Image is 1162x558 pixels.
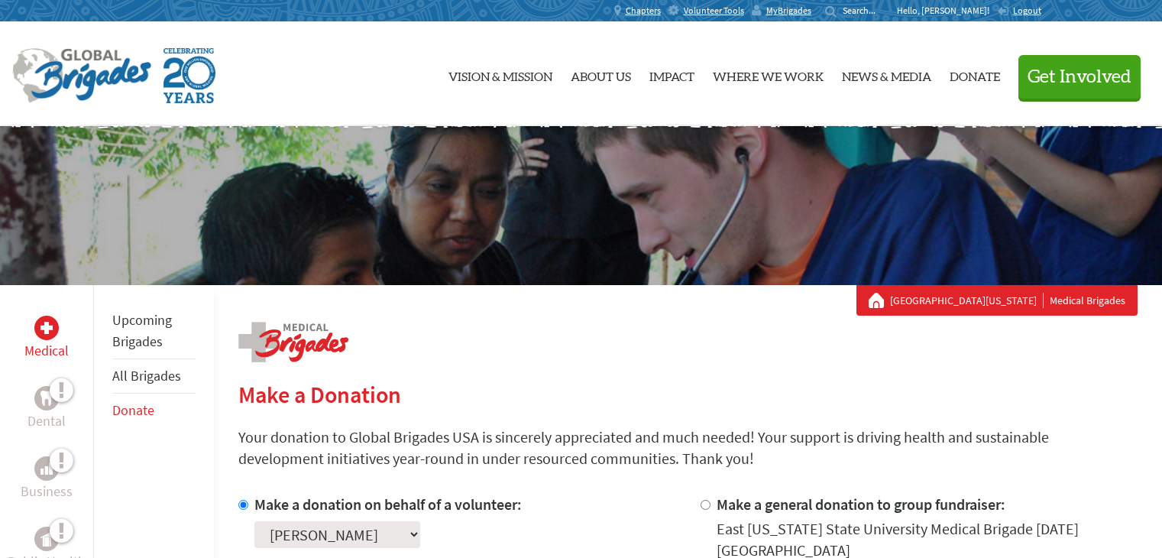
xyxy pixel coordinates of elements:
p: Your donation to Global Brigades USA is sincerely appreciated and much needed! Your support is dr... [238,427,1138,469]
img: Medical [40,322,53,334]
input: Search... [843,5,886,16]
img: Dental [40,391,53,405]
div: Public Health [34,527,59,551]
a: About Us [571,34,631,114]
span: Chapters [626,5,661,17]
img: Business [40,462,53,475]
p: Business [21,481,73,502]
div: Dental [34,386,59,410]
a: Donate [112,401,154,419]
span: MyBrigades [766,5,811,17]
img: logo-medical.png [238,322,348,362]
img: Public Health [40,531,53,547]
a: DentalDental [28,386,66,432]
li: Donate [112,394,196,427]
a: Upcoming Brigades [112,311,172,350]
h2: Make a Donation [238,381,1138,408]
a: Vision & Mission [448,34,552,114]
a: News & Media [842,34,931,114]
span: Get Involved [1028,68,1131,86]
a: BusinessBusiness [21,456,73,502]
a: Donate [950,34,1000,114]
li: Upcoming Brigades [112,303,196,359]
li: All Brigades [112,359,196,394]
a: Where We Work [713,34,824,114]
a: Impact [649,34,694,114]
a: Logout [997,5,1041,17]
img: Global Brigades Logo [12,48,151,103]
div: Business [34,456,59,481]
a: All Brigades [112,367,181,384]
label: Make a general donation to group fundraiser: [717,495,1005,514]
img: Global Brigades Celebrating 20 Years [163,48,215,103]
p: Hello, [PERSON_NAME]! [897,5,997,17]
a: MedicalMedical [24,316,69,362]
div: Medical [34,316,59,340]
div: Medical Brigades [869,293,1125,308]
span: Logout [1013,5,1041,16]
button: Get Involved [1018,55,1141,99]
a: [GEOGRAPHIC_DATA][US_STATE] [890,293,1044,308]
label: Make a donation on behalf of a volunteer: [254,495,522,514]
span: Volunteer Tools [684,5,744,17]
p: Medical [24,340,69,362]
p: Dental [28,410,66,432]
